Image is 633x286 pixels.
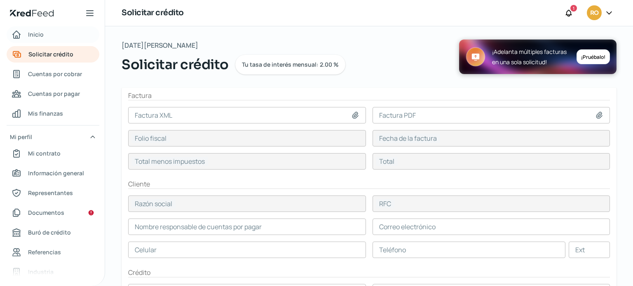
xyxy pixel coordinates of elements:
[7,46,99,63] a: Solicitar crédito
[122,7,184,19] h1: Solicitar crédito
[28,148,61,158] span: Mi contrato
[28,29,44,40] span: Inicio
[28,207,64,218] span: Documentos
[7,185,99,201] a: Representantes
[128,91,610,100] h2: Factura
[28,108,63,119] span: Mis finanzas
[122,40,198,51] span: [DATE][PERSON_NAME]
[573,5,574,12] span: 1
[10,132,32,142] span: Mi perfil
[7,224,99,241] a: Buró de crédito
[28,88,80,99] span: Cuentas por pagar
[28,49,73,59] span: Solicitar crédito
[7,86,99,102] a: Cuentas por pagar
[466,47,485,67] img: Upload Icon
[242,62,339,67] span: Tu tasa de interés mensual: 2.00 %
[7,145,99,162] a: Mi contrato
[28,168,84,178] span: Información general
[28,188,73,198] span: Representantes
[7,105,99,122] a: Mis finanzas
[7,205,99,221] a: Documentos
[7,26,99,43] a: Inicio
[28,267,54,277] span: Industria
[28,247,61,257] span: Referencias
[122,55,229,74] span: Solicitar crédito
[128,179,610,189] h2: Cliente
[28,227,71,237] span: Buró de crédito
[7,244,99,260] a: Referencias
[577,49,610,64] div: ¡Pruébalo!
[28,69,82,79] span: Cuentas por cobrar
[590,8,598,18] span: RO
[128,268,610,277] h2: Crédito
[7,66,99,82] a: Cuentas por cobrar
[7,165,99,181] a: Información general
[492,47,567,67] span: ¡Adelanta múltiples facturas en una sola solicitud!
[7,264,99,280] a: Industria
